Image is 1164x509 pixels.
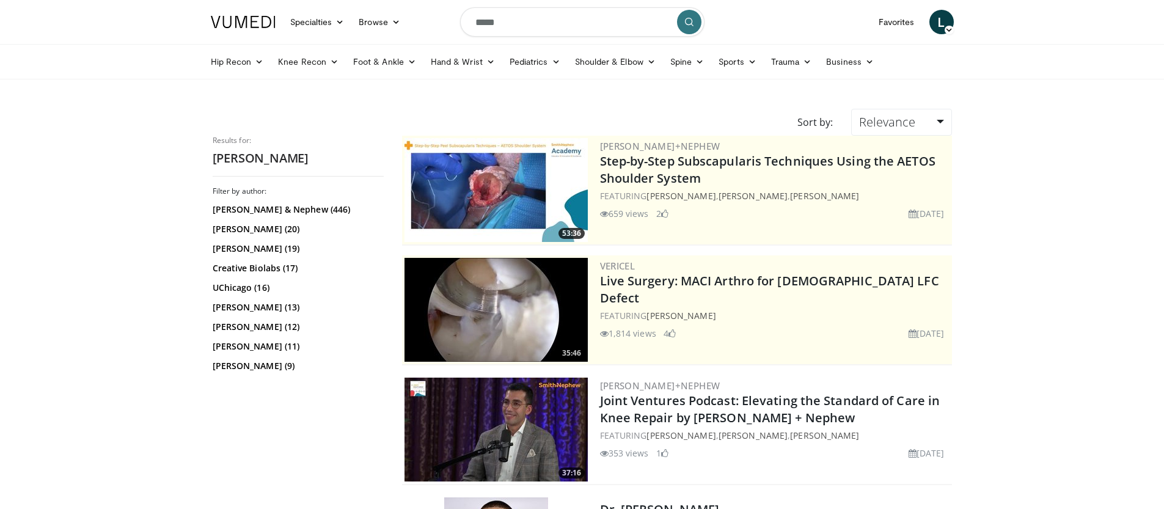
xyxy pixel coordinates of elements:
a: Foot & Ankle [346,49,423,74]
a: [PERSON_NAME] [646,310,716,321]
a: [PERSON_NAME] (12) [213,321,381,333]
a: 35:46 [404,258,588,362]
span: 35:46 [558,348,585,359]
a: Favorites [871,10,922,34]
div: FEATURING , , [600,189,950,202]
li: [DATE] [909,447,945,460]
a: Browse [351,10,408,34]
a: Sports [711,49,764,74]
a: Knee Recon [271,49,346,74]
a: Step-by-Step Subscapularis Techniques Using the AETOS Shoulder System [600,153,935,186]
a: [PERSON_NAME] (11) [213,340,381,353]
a: Creative Biolabs (17) [213,262,381,274]
li: [DATE] [909,327,945,340]
li: 659 views [600,207,649,220]
img: 0cd83934-5328-4892-b9c0-2e826023cd8a.300x170_q85_crop-smart_upscale.jpg [404,378,588,482]
a: [PERSON_NAME] [646,190,716,202]
a: [PERSON_NAME] [790,430,859,441]
span: 37:16 [558,467,585,478]
a: [PERSON_NAME] [719,430,788,441]
a: [PERSON_NAME] (9) [213,360,381,372]
a: Hand & Wrist [423,49,502,74]
li: 2 [656,207,668,220]
a: [PERSON_NAME] [719,190,788,202]
a: UChicago (16) [213,282,381,294]
a: Specialties [283,10,352,34]
img: 70e54e43-e9ea-4a9d-be99-25d1f039a65a.300x170_q85_crop-smart_upscale.jpg [404,138,588,242]
a: Pediatrics [502,49,568,74]
span: 53:36 [558,228,585,239]
a: Business [819,49,881,74]
a: [PERSON_NAME] [790,190,859,202]
span: Relevance [859,114,915,130]
input: Search topics, interventions [460,7,705,37]
a: [PERSON_NAME]+Nephew [600,140,720,152]
h3: Filter by author: [213,186,384,196]
li: 1,814 views [600,327,656,340]
a: Joint Ventures Podcast: Elevating the Standard of Care in Knee Repair by [PERSON_NAME] + Nephew [600,392,940,426]
a: Trauma [764,49,819,74]
a: [PERSON_NAME] (19) [213,243,381,255]
li: 1 [656,447,668,460]
div: FEATURING , , [600,429,950,442]
div: Sort by: [788,109,842,136]
div: FEATURING [600,309,950,322]
a: [PERSON_NAME] & Nephew (446) [213,203,381,216]
a: [PERSON_NAME] (13) [213,301,381,313]
img: VuMedi Logo [211,16,276,28]
li: [DATE] [909,207,945,220]
a: 37:16 [404,378,588,482]
a: Relevance [851,109,951,136]
h2: [PERSON_NAME] [213,150,384,166]
a: 53:36 [404,138,588,242]
a: Live Surgery: MACI Arthro for [DEMOGRAPHIC_DATA] LFC Defect [600,273,939,306]
a: Vericel [600,260,635,272]
a: Hip Recon [203,49,271,74]
img: eb023345-1e2d-4374-a840-ddbc99f8c97c.300x170_q85_crop-smart_upscale.jpg [404,258,588,362]
a: [PERSON_NAME] [646,430,716,441]
p: Results for: [213,136,384,145]
li: 4 [664,327,676,340]
a: [PERSON_NAME]+Nephew [600,379,720,392]
a: [PERSON_NAME] (20) [213,223,381,235]
a: L [929,10,954,34]
a: Shoulder & Elbow [568,49,663,74]
li: 353 views [600,447,649,460]
a: Spine [663,49,711,74]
